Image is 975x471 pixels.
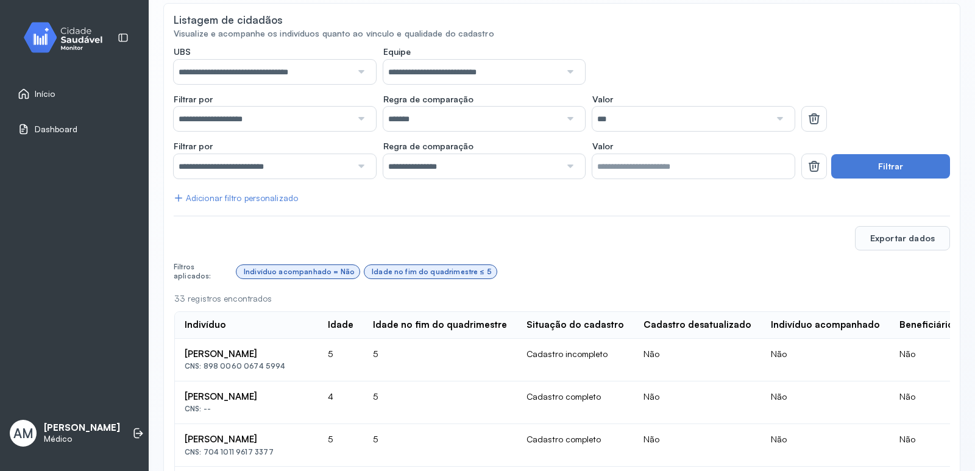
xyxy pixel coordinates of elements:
div: [PERSON_NAME] [185,391,308,403]
a: Dashboard [18,123,131,135]
div: Listagem de cidadãos [174,13,283,26]
span: Regra de comparação [383,141,473,152]
div: [PERSON_NAME] [185,434,308,445]
div: Indivíduo acompanhado = Não [244,267,355,276]
div: Idade no fim do quadrimestre ≤ 5 [372,267,492,276]
td: 5 [318,424,363,467]
span: Valor [592,94,613,105]
div: CNS: -- [185,405,308,413]
td: 5 [363,339,517,381]
p: Médico [44,434,120,444]
td: Não [634,339,761,381]
td: 5 [318,339,363,381]
td: 4 [318,381,363,424]
div: Cadastro desatualizado [643,319,751,331]
div: 33 registros encontrados [174,294,949,304]
button: Exportar dados [855,226,950,250]
td: Cadastro incompleto [517,339,634,381]
span: Valor [592,141,613,152]
div: Filtros aplicados: [174,263,232,280]
div: CNS: 704 1011 9617 3377 [185,448,308,456]
button: Filtrar [831,154,950,179]
div: Indivíduo acompanhado [771,319,880,331]
span: Dashboard [35,124,77,135]
td: Cadastro completo [517,381,634,424]
span: Filtrar por [174,141,213,152]
td: Não [761,339,890,381]
td: 5 [363,424,517,467]
div: Idade no fim do quadrimestre [373,319,507,331]
div: [PERSON_NAME] [185,349,308,360]
td: Não [634,424,761,467]
div: Visualize e acompanhe os indivíduos quanto ao vínculo e qualidade do cadastro [174,29,950,39]
span: Início [35,89,55,99]
td: Não [761,424,890,467]
span: Regra de comparação [383,94,473,105]
td: 5 [363,381,517,424]
a: Início [18,88,131,100]
td: Não [761,381,890,424]
div: Indivíduo [185,319,226,331]
div: Idade [328,319,353,331]
td: Cadastro completo [517,424,634,467]
span: Equipe [383,46,411,57]
div: CNS: 898 0060 0674 5994 [185,362,308,370]
span: UBS [174,46,191,57]
span: AM [13,425,34,441]
img: monitor.svg [13,19,122,55]
div: Situação do cadastro [526,319,624,331]
p: [PERSON_NAME] [44,422,120,434]
div: Adicionar filtro personalizado [174,193,298,204]
span: Filtrar por [174,94,213,105]
td: Não [634,381,761,424]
